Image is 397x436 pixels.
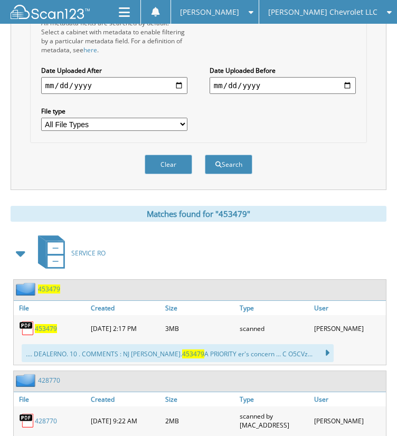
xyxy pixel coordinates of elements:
div: All metadata fields are searched by default. Select a cabinet with metadata to enable filtering b... [41,18,188,54]
img: scan123-logo-white.svg [11,5,90,19]
a: SERVICE RO [32,232,106,274]
a: 453479 [38,285,60,293]
a: here [83,45,97,54]
label: File type [41,107,188,116]
a: 428770 [38,376,60,385]
a: Created [88,301,163,315]
a: 453479 [35,324,57,333]
div: [PERSON_NAME] [311,318,386,339]
div: .... DEALERNO. 10 . COMMENTS : NJ [PERSON_NAME]. A PRIORITY er's concern ... C O5CVz... [22,344,334,362]
img: folder2.png [16,374,38,387]
span: [PERSON_NAME] Chevrolet LLC [268,9,377,15]
a: User [311,392,386,406]
div: scanned [237,318,311,339]
img: PDF.png [19,413,35,429]
label: Date Uploaded Before [210,66,356,75]
img: PDF.png [19,320,35,336]
a: Type [237,301,311,315]
a: Size [163,301,237,315]
div: Matches found for "453479" [11,206,386,222]
a: Size [163,392,237,406]
span: [PERSON_NAME] [180,9,239,15]
div: scanned by [MAC_ADDRESS] [237,409,311,432]
img: folder2.png [16,282,38,296]
span: SERVICE RO [71,249,106,258]
a: File [14,301,88,315]
a: User [311,301,386,315]
input: end [210,77,356,94]
a: Type [237,392,311,406]
span: 453479 [182,349,204,358]
div: [DATE] 2:17 PM [88,318,163,339]
input: start [41,77,188,94]
label: Date Uploaded After [41,66,188,75]
div: 2MB [163,409,237,432]
div: [DATE] 9:22 AM [88,409,163,432]
a: Created [88,392,163,406]
button: Clear [145,155,192,174]
a: 428770 [35,416,57,425]
button: Search [205,155,252,174]
a: File [14,392,88,406]
div: 3MB [163,318,237,339]
div: [PERSON_NAME] [311,409,386,432]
